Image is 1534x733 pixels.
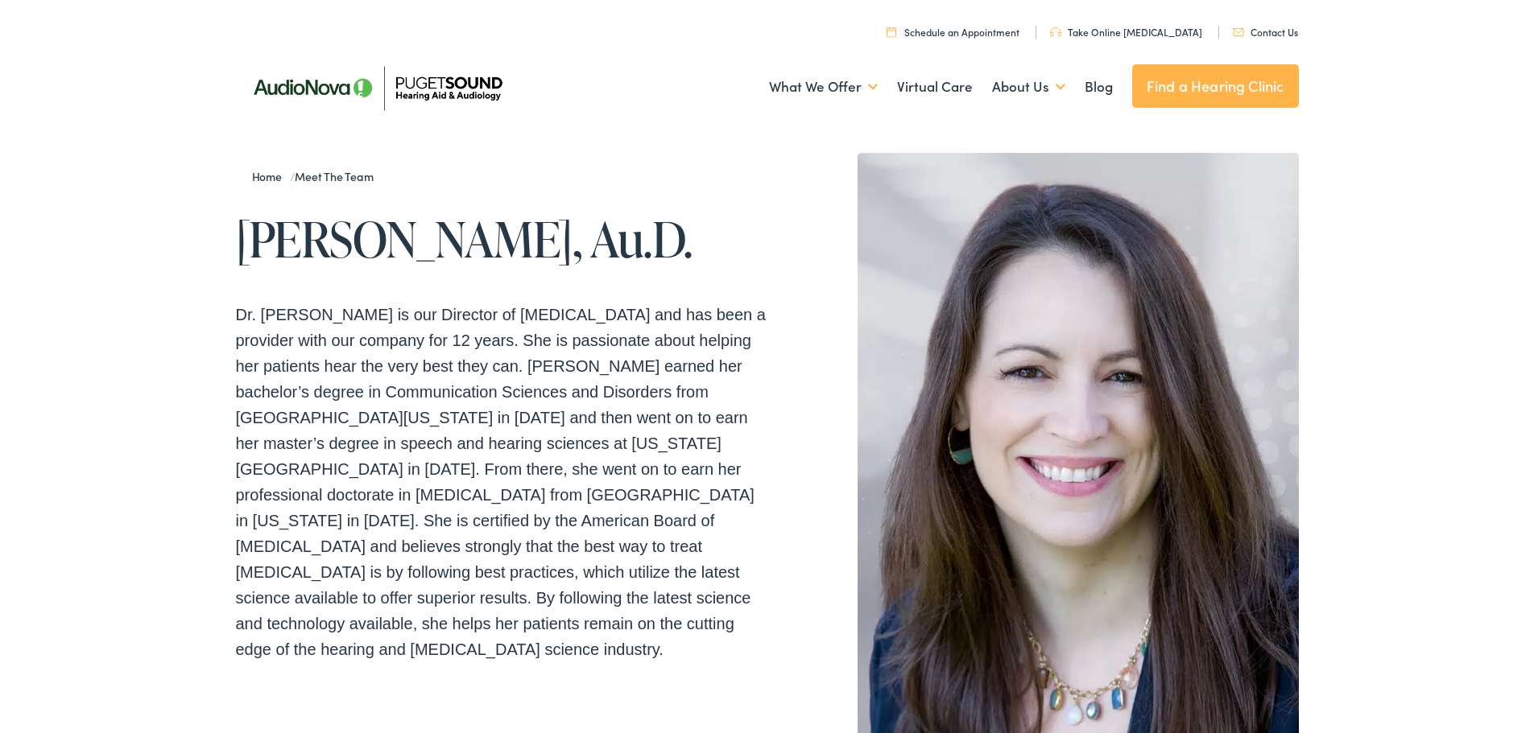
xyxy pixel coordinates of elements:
a: Contact Us [1233,25,1298,39]
img: utility icon [1050,27,1061,37]
span: / [252,168,382,184]
a: Schedule an Appointment [887,25,1019,39]
a: Take Online [MEDICAL_DATA] [1050,25,1202,39]
h1: [PERSON_NAME], Au.D. [236,212,767,266]
a: Find a Hearing Clinic [1132,64,1299,108]
a: Blog [1085,57,1113,117]
a: Virtual Care [897,57,973,117]
img: utility icon [887,27,896,37]
a: Home [252,168,290,184]
img: utility icon [1233,28,1244,36]
p: Dr. [PERSON_NAME] is our Director of [MEDICAL_DATA] and has been a provider with our company for ... [236,302,767,662]
a: Meet the Team [295,168,381,184]
a: What We Offer [769,57,878,117]
a: About Us [992,57,1065,117]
